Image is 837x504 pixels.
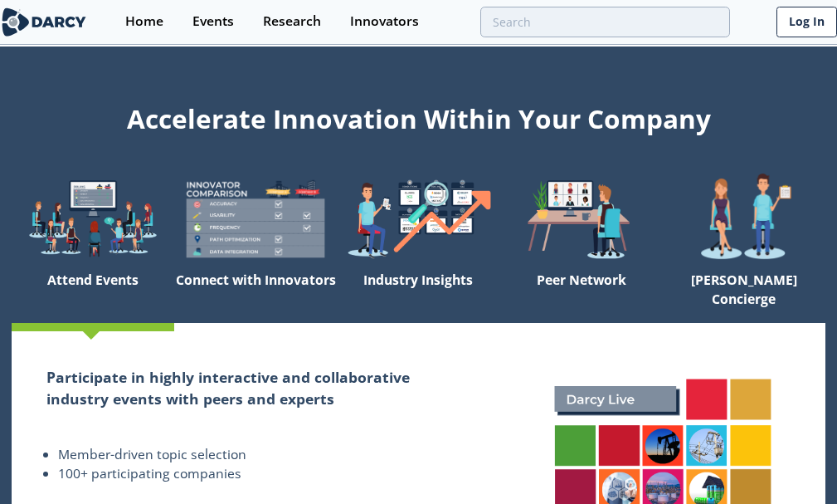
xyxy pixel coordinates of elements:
[58,464,465,484] li: 100+ participating companies
[12,173,174,264] img: welcome-explore-560578ff38cea7c86bcfe544b5e45342.png
[500,265,663,323] div: Peer Network
[500,173,663,264] img: welcome-attend-b816887fc24c32c29d1763c6e0ddb6e6.png
[58,445,465,465] li: Member-driven topic selection
[350,15,419,28] div: Innovators
[125,15,163,28] div: Home
[263,15,321,28] div: Research
[776,7,837,37] a: Log In
[663,173,825,264] img: welcome-concierge-wide-20dccca83e9cbdbb601deee24fb8df72.png
[663,265,825,323] div: [PERSON_NAME] Concierge
[12,93,825,138] div: Accelerate Innovation Within Your Company
[337,173,499,264] img: welcome-find-a12191a34a96034fcac36f4ff4d37733.png
[174,173,337,264] img: welcome-compare-1b687586299da8f117b7ac84fd957760.png
[174,265,337,323] div: Connect with Innovators
[12,265,174,323] div: Attend Events
[480,7,730,37] input: Advanced Search
[46,366,465,410] h2: Participate in highly interactive and collaborative industry events with peers and experts
[337,265,499,323] div: Industry Insights
[192,15,234,28] div: Events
